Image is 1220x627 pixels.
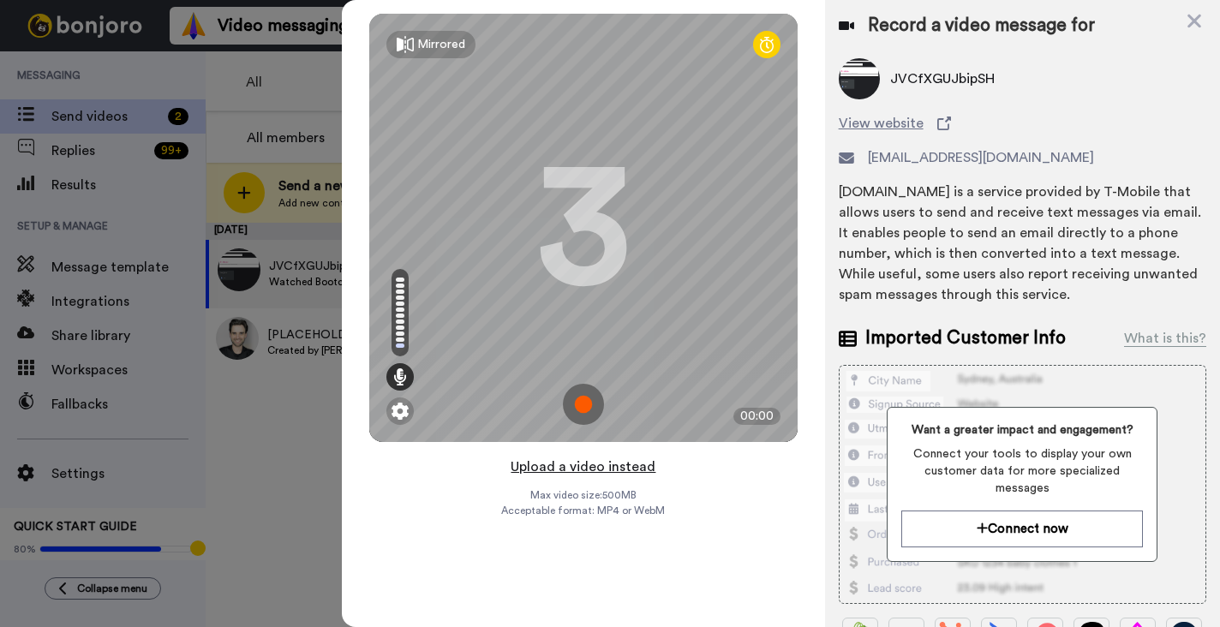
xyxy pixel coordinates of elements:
span: Want a greater impact and engagement? [901,421,1143,439]
span: [EMAIL_ADDRESS][DOMAIN_NAME] [868,147,1094,168]
span: Imported Customer Info [865,325,1066,351]
div: 00:00 [733,408,780,425]
span: View website [839,113,924,134]
span: Connect your tools to display your own customer data for more specialized messages [901,445,1143,497]
div: 3 [536,164,631,292]
span: Acceptable format: MP4 or WebM [501,504,665,517]
img: ic_gear.svg [392,403,409,420]
div: What is this? [1124,328,1206,349]
img: ic_record_start.svg [563,384,604,425]
div: [DOMAIN_NAME] is a service provided by T-Mobile that allows users to send and receive text messag... [839,182,1206,305]
button: Connect now [901,511,1143,547]
a: View website [839,113,1206,134]
button: Upload a video instead [505,456,661,478]
span: Max video size: 500 MB [530,488,637,502]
